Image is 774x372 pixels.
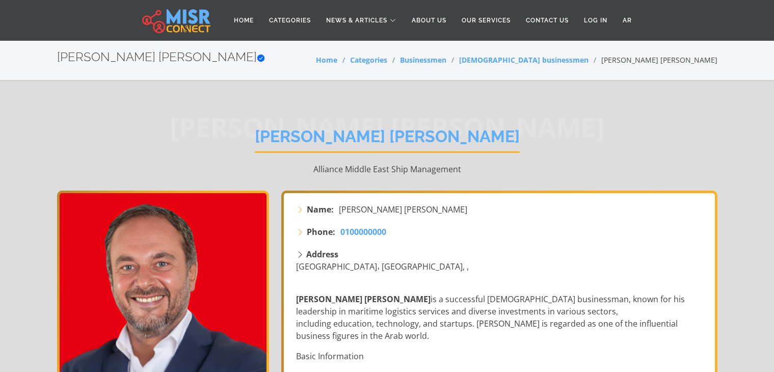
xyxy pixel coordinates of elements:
[350,55,387,65] a: Categories
[518,11,576,30] a: Contact Us
[318,11,404,30] a: News & Articles
[340,226,386,238] a: 0100000000
[296,294,431,305] strong: [PERSON_NAME] [PERSON_NAME]
[340,226,386,237] span: 0100000000
[261,11,318,30] a: Categories
[296,350,705,362] p: Basic Information
[454,11,518,30] a: Our Services
[576,11,615,30] a: Log in
[316,55,337,65] a: Home
[339,203,467,216] span: [PERSON_NAME] [PERSON_NAME]
[57,163,717,175] p: Alliance Middle East Ship Management
[306,249,338,260] strong: Address
[255,127,520,153] h1: [PERSON_NAME] [PERSON_NAME]
[615,11,639,30] a: AR
[307,226,335,238] strong: Phone:
[307,203,334,216] strong: Name:
[400,55,446,65] a: Businessmen
[296,261,469,272] span: [GEOGRAPHIC_DATA]، [GEOGRAPHIC_DATA], ,
[257,54,265,62] svg: Verified account
[404,11,454,30] a: About Us
[459,55,589,65] a: [DEMOGRAPHIC_DATA] businessmen
[296,293,705,342] p: is a successful [DEMOGRAPHIC_DATA] businessman, known for his leadership in maritime logistics se...
[142,8,210,33] img: main.misr_connect
[57,50,265,65] h2: [PERSON_NAME] [PERSON_NAME]
[226,11,261,30] a: Home
[326,16,387,25] span: News & Articles
[589,55,717,65] li: [PERSON_NAME] [PERSON_NAME]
